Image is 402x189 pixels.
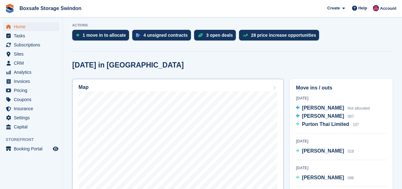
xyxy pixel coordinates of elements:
a: [PERSON_NAME] 007 [296,112,354,121]
span: Purton Thai Limited [302,121,349,127]
img: price_increase_opportunities-93ffe204e8149a01c8c9dc8f82e8f89637d9d84a8eef4429ea346261dce0b2c0.svg [243,34,248,37]
a: [PERSON_NAME] Not allocated [296,104,370,112]
a: menu [3,122,59,131]
img: stora-icon-8386f47178a22dfd0bd8f6a31ec36ba5ce8667c1dd55bd0f319d3a0aa187defe.svg [5,4,14,13]
a: menu [3,86,59,95]
a: menu [3,95,59,104]
a: Boxsafe Storage Swindon [17,3,84,13]
h2: Map [79,84,89,90]
span: Capital [14,122,52,131]
span: Invoices [14,77,52,86]
a: menu [3,22,59,31]
span: 007 [348,114,354,119]
a: Purton Thai Limited 107 [296,121,359,129]
div: 1 move in to allocate [83,33,126,38]
span: CRM [14,59,52,67]
span: Subscriptions [14,40,52,49]
a: 3 open deals [194,30,239,44]
div: 28 price increase opportunities [251,33,316,38]
img: deal-1b604bf984904fb50ccaf53a9ad4b4a5d6e5aea283cecdc64d6e3604feb123c2.svg [198,33,203,37]
a: 1 move in to allocate [72,30,132,44]
span: Analytics [14,68,52,77]
span: [PERSON_NAME] [302,105,344,111]
img: Philip Matthews [373,5,379,11]
span: Home [14,22,52,31]
a: 28 price increase opportunities [239,30,322,44]
span: Pricing [14,86,52,95]
span: Storefront [6,137,62,143]
div: [DATE] [296,165,387,171]
a: [PERSON_NAME] 018 [296,147,354,155]
span: Tasks [14,31,52,40]
div: [DATE] [296,95,387,101]
img: move_ins_to_allocate_icon-fdf77a2bb77ea45bf5b3d319d69a93e2d87916cf1d5bf7949dd705db3b84f3ca.svg [76,33,79,37]
a: menu [3,104,59,113]
span: Help [358,5,367,11]
span: Not allocated [348,106,370,111]
a: menu [3,31,59,40]
span: Booking Portal [14,144,52,153]
a: [PERSON_NAME] 096 [296,174,354,182]
div: 3 open deals [206,33,233,38]
span: Insurance [14,104,52,113]
a: menu [3,68,59,77]
p: ACTIONS [72,23,393,27]
a: Preview store [52,145,59,153]
a: 4 unsigned contracts [132,30,194,44]
a: menu [3,59,59,67]
span: [PERSON_NAME] [302,175,344,180]
a: menu [3,144,59,153]
span: Settings [14,113,52,122]
span: [PERSON_NAME] [302,148,344,154]
span: Account [380,5,396,12]
img: contract_signature_icon-13c848040528278c33f63329250d36e43548de30e8caae1d1a13099fd9432cc5.svg [136,33,140,37]
span: Create [327,5,340,11]
span: Coupons [14,95,52,104]
h2: Move ins / outs [296,84,387,92]
span: 107 [353,122,359,127]
a: menu [3,77,59,86]
a: menu [3,40,59,49]
span: [PERSON_NAME] [302,113,344,119]
div: 4 unsigned contracts [144,33,188,38]
span: 096 [348,176,354,180]
a: menu [3,50,59,58]
a: menu [3,113,59,122]
h2: [DATE] in [GEOGRAPHIC_DATA] [72,61,184,69]
div: [DATE] [296,138,387,144]
span: Sites [14,50,52,58]
span: 018 [348,149,354,154]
